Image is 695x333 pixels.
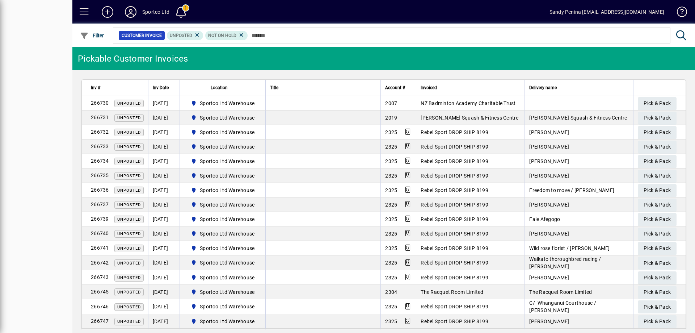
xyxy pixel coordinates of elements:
[188,258,258,267] span: Sportco Ltd Warehouse
[638,228,677,241] button: Pick & Pack
[117,159,141,164] span: Unposted
[200,216,254,223] span: Sportco Ltd Warehouse
[385,202,397,208] span: 2325
[91,129,109,135] span: 266732
[91,84,144,92] div: Inv #
[117,130,141,135] span: Unposted
[644,112,671,124] span: Pick & Pack
[421,100,515,106] span: NZ Badminton Academy Charitable Trust
[529,256,601,269] span: Waikato thoroughbred racing / [PERSON_NAME]
[148,168,180,183] td: [DATE]
[117,203,141,207] span: Unposted
[549,6,664,18] div: Sandy Penina [EMAIL_ADDRESS][DOMAIN_NAME]
[117,232,141,236] span: Unposted
[385,100,397,106] span: 2007
[671,1,686,25] a: Knowledge Base
[91,289,109,295] span: 266745
[385,158,397,164] span: 2325
[200,245,254,252] span: Sportco Ltd Warehouse
[148,96,180,111] td: [DATE]
[644,170,671,182] span: Pick & Pack
[421,84,437,92] span: Invoiced
[200,172,254,179] span: Sportco Ltd Warehouse
[638,213,677,226] button: Pick & Pack
[421,158,488,164] span: Rebel Sport DROP SHIP 8199
[148,140,180,154] td: [DATE]
[91,274,109,280] span: 266743
[200,201,254,208] span: Sportco Ltd Warehouse
[529,289,592,295] span: The Racquet Room Limited
[638,155,677,168] button: Pick & Pack
[148,314,180,329] td: [DATE]
[119,5,142,18] button: Profile
[188,171,258,180] span: Sportco Ltd Warehouse
[91,216,109,222] span: 266739
[644,213,671,225] span: Pick & Pack
[638,141,677,154] button: Pick & Pack
[78,53,188,64] div: Pickable Customer Invoices
[148,299,180,314] td: [DATE]
[421,144,488,150] span: Rebel Sport DROP SHIP 8199
[421,129,488,135] span: Rebel Sport DROP SHIP 8199
[385,245,397,251] span: 2325
[117,261,141,266] span: Unposted
[188,317,258,326] span: Sportco Ltd Warehouse
[80,33,104,38] span: Filter
[421,115,518,121] span: [PERSON_NAME] Squash & Fitness Centre
[78,29,106,42] button: Filter
[91,187,109,193] span: 266736
[188,200,258,209] span: Sportco Ltd Warehouse
[188,128,258,137] span: Sportco Ltd Warehouse
[529,129,569,135] span: [PERSON_NAME]
[117,101,141,106] span: Unposted
[117,275,141,280] span: Unposted
[421,289,483,295] span: The Racquet Room Limited
[91,172,109,178] span: 266735
[148,226,180,241] td: [DATE]
[529,300,596,313] span: C/- Whanganui Courthouse / [PERSON_NAME]
[91,143,109,149] span: 266733
[200,114,254,121] span: Sportco Ltd Warehouse
[644,155,671,167] span: Pick & Pack
[200,158,254,165] span: Sportco Ltd Warehouse
[644,257,671,269] span: Pick & Pack
[117,116,141,120] span: Unposted
[91,158,109,164] span: 266734
[644,316,671,328] span: Pick & Pack
[148,183,180,197] td: [DATE]
[117,174,141,178] span: Unposted
[638,199,677,212] button: Pick & Pack
[117,145,141,149] span: Unposted
[91,230,109,236] span: 266740
[188,113,258,122] span: Sportco Ltd Warehouse
[200,230,254,237] span: Sportco Ltd Warehouse
[644,184,671,196] span: Pick & Pack
[153,84,169,92] span: Inv Date
[638,242,677,255] button: Pick & Pack
[270,84,278,92] span: Title
[421,245,488,251] span: Rebel Sport DROP SHIP 8199
[122,32,162,39] span: Customer Invoice
[644,141,671,153] span: Pick & Pack
[200,187,254,194] span: Sportco Ltd Warehouse
[188,142,258,151] span: Sportco Ltd Warehouse
[188,186,258,195] span: Sportco Ltd Warehouse
[188,244,258,253] span: Sportco Ltd Warehouse
[170,33,192,38] span: Unposted
[644,301,671,313] span: Pick & Pack
[644,272,671,284] span: Pick & Pack
[117,319,141,324] span: Unposted
[184,84,261,92] div: Location
[188,288,258,296] span: Sportco Ltd Warehouse
[421,231,488,237] span: Rebel Sport DROP SHIP 8199
[529,173,569,179] span: [PERSON_NAME]
[200,259,254,266] span: Sportco Ltd Warehouse
[117,246,141,251] span: Unposted
[529,158,569,164] span: [PERSON_NAME]
[385,260,397,266] span: 2325
[148,111,180,125] td: [DATE]
[638,271,677,284] button: Pick & Pack
[421,216,488,222] span: Rebel Sport DROP SHIP 8199
[200,143,254,150] span: Sportco Ltd Warehouse
[385,216,397,222] span: 2325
